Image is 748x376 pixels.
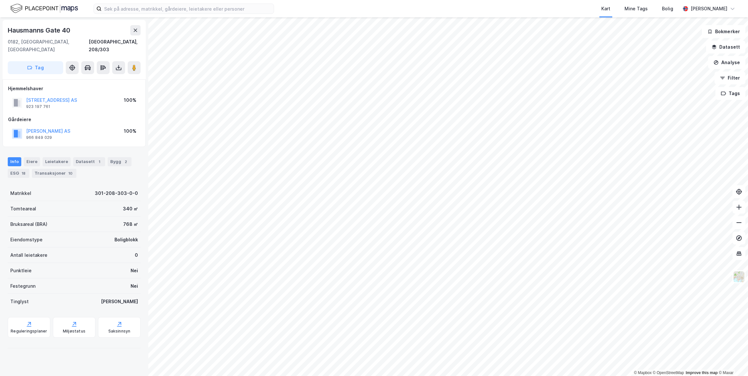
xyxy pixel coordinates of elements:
[662,5,673,13] div: Bolig
[10,236,43,244] div: Eiendomstype
[131,267,138,275] div: Nei
[124,127,136,135] div: 100%
[114,236,138,244] div: Boligblokk
[10,282,35,290] div: Festegrunn
[716,345,748,376] div: Kontrollprogram for chat
[691,5,727,13] div: [PERSON_NAME]
[8,61,63,74] button: Tag
[135,251,138,259] div: 0
[716,345,748,376] iframe: Chat Widget
[96,159,103,165] div: 1
[26,104,50,109] div: 923 197 761
[108,157,132,166] div: Bygg
[8,85,140,92] div: Hjemmelshaver
[20,170,27,177] div: 18
[10,251,47,259] div: Antall leietakere
[10,267,32,275] div: Punktleie
[95,189,138,197] div: 301-208-303-0-0
[63,329,85,334] div: Miljøstatus
[123,205,138,213] div: 340 ㎡
[102,4,274,14] input: Søk på adresse, matrikkel, gårdeiere, leietakere eller personer
[8,116,140,123] div: Gårdeiere
[634,371,652,375] a: Mapbox
[8,157,21,166] div: Info
[625,5,648,13] div: Mine Tags
[8,25,72,35] div: Hausmanns Gate 40
[686,371,718,375] a: Improve this map
[10,3,78,14] img: logo.f888ab2527a4732fd821a326f86c7f29.svg
[108,329,131,334] div: Saksinnsyn
[10,189,31,197] div: Matrikkel
[67,170,74,177] div: 10
[653,371,684,375] a: OpenStreetMap
[24,157,40,166] div: Eiere
[708,56,745,69] button: Analyse
[10,298,29,305] div: Tinglyst
[89,38,141,53] div: [GEOGRAPHIC_DATA], 208/303
[26,135,52,140] div: 966 849 029
[43,157,71,166] div: Leietakere
[8,169,29,178] div: ESG
[124,96,136,104] div: 100%
[702,25,745,38] button: Bokmerker
[73,157,105,166] div: Datasett
[733,271,745,283] img: Z
[715,87,745,100] button: Tags
[131,282,138,290] div: Nei
[123,159,129,165] div: 2
[101,298,138,305] div: [PERSON_NAME]
[11,329,47,334] div: Reguleringsplaner
[32,169,76,178] div: Transaksjoner
[706,41,745,53] button: Datasett
[714,72,745,84] button: Filter
[123,220,138,228] div: 768 ㎡
[10,205,36,213] div: Tomteareal
[10,220,47,228] div: Bruksareal (BRA)
[8,38,89,53] div: 0182, [GEOGRAPHIC_DATA], [GEOGRAPHIC_DATA]
[601,5,610,13] div: Kart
